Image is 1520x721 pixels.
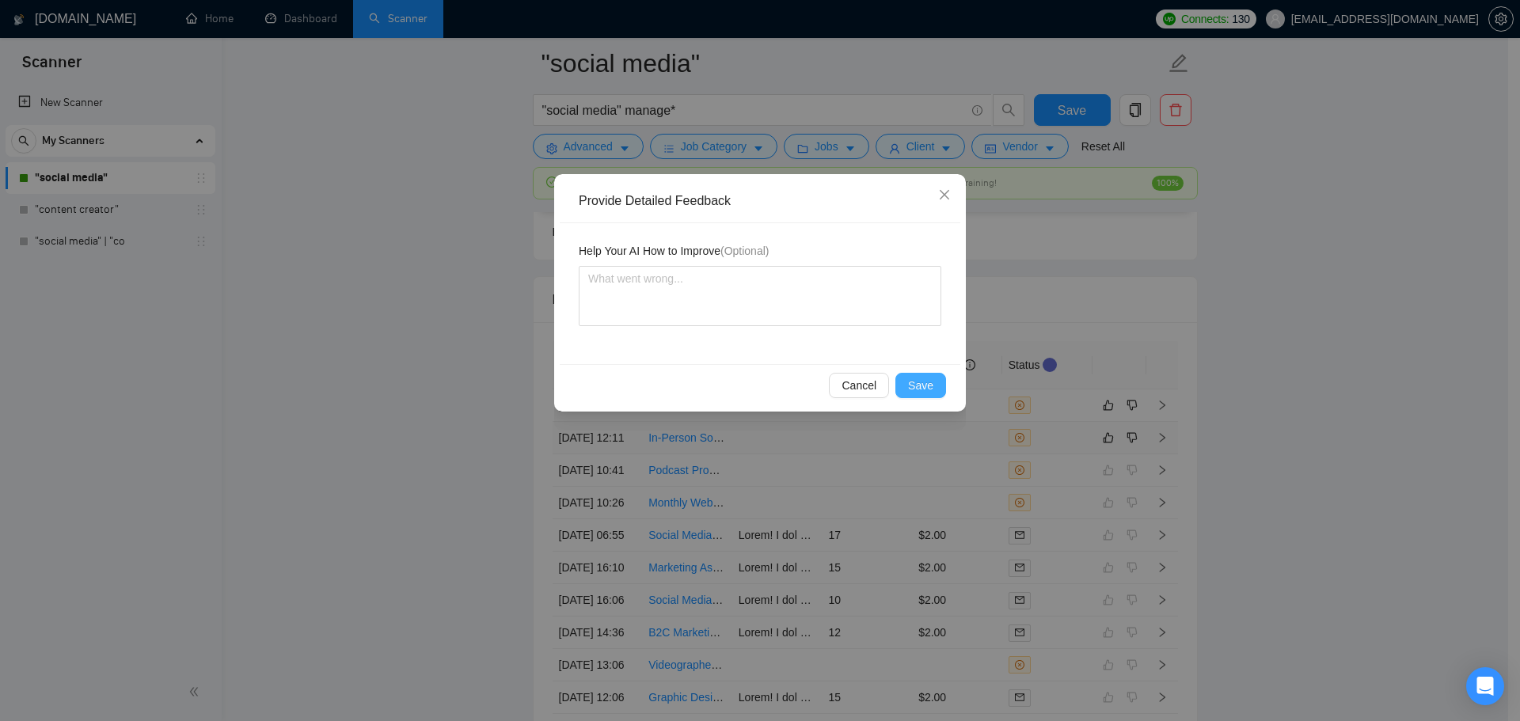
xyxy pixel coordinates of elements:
[579,192,952,210] div: Provide Detailed Feedback
[1466,667,1504,705] div: Open Intercom Messenger
[923,174,966,217] button: Close
[720,245,769,257] span: (Optional)
[829,373,889,398] button: Cancel
[908,377,933,394] span: Save
[579,242,769,260] span: Help Your AI How to Improve
[842,377,876,394] span: Cancel
[895,373,946,398] button: Save
[938,188,951,201] span: close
